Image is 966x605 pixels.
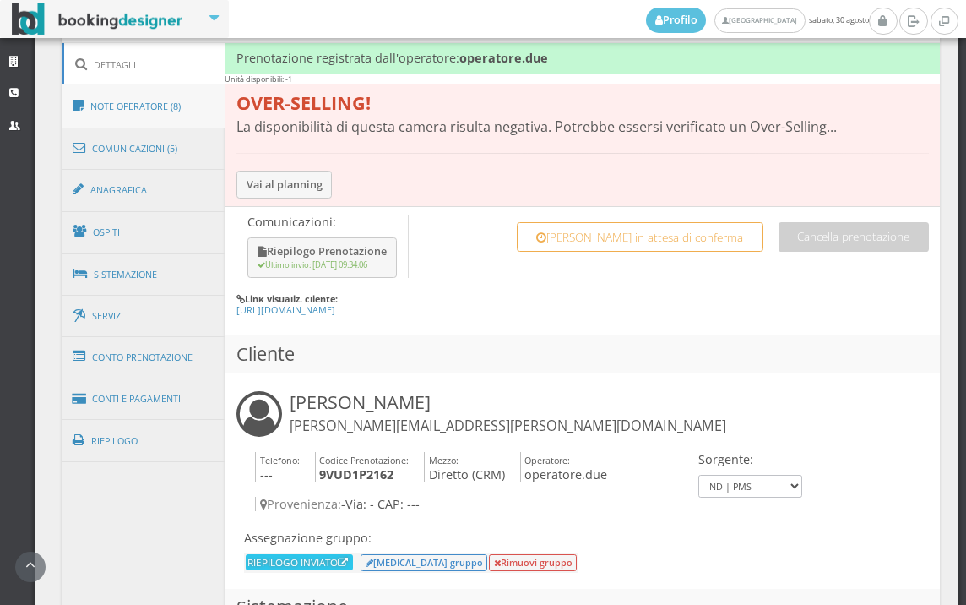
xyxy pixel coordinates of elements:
[62,84,225,128] a: Note Operatore (8)
[524,454,570,466] small: Operatore:
[244,531,578,545] h4: Assegnazione gruppo:
[714,8,805,33] a: [GEOGRAPHIC_DATA]
[646,8,869,33] span: sabato, 30 agosto
[62,210,225,254] a: Ospiti
[520,452,608,482] h4: operatore.due
[247,237,397,279] button: Riepilogo Prenotazione Ultimo invio: [DATE] 09:34:06
[517,222,763,252] button: [PERSON_NAME] in attesa di conferma
[424,452,505,482] h4: Diretto (CRM)
[779,222,929,252] button: Cancella prenotazione
[62,419,225,463] a: Riepilogo
[236,90,371,115] b: OVER-SELLING!
[361,554,487,571] button: [MEDICAL_DATA] gruppo
[255,497,694,511] h4: -
[646,8,707,33] a: Profilo
[260,454,300,466] small: Telefono:
[319,466,393,482] b: 9VUD1P2162
[290,417,726,435] small: [PERSON_NAME][EMAIL_ADDRESS][PERSON_NAME][DOMAIN_NAME]
[245,292,338,305] b: Link visualiz. cliente:
[12,3,183,35] img: BookingDesigner.com
[459,50,548,66] b: operatore.due
[62,378,225,421] a: Conti e Pagamenti
[236,171,333,199] button: Vai al planning
[225,43,940,74] h4: Prenotazione registrata dall'operatore:
[258,259,367,270] small: Ultimo invio: [DATE] 09:34:06
[255,452,300,482] h4: ---
[260,496,341,512] span: Provenienza:
[62,43,225,86] a: Dettagli
[236,303,335,316] a: [URL][DOMAIN_NAME]
[62,295,225,338] a: Servizi
[345,496,366,512] span: Via:
[319,454,409,466] small: Codice Prenotazione:
[290,391,726,435] h3: [PERSON_NAME]
[62,168,225,212] a: Anagrafica
[247,215,400,229] p: Comunicazioni:
[370,496,420,512] span: - CAP: ---
[62,253,225,297] a: Sistemazione
[62,127,225,171] a: Comunicazioni (5)
[62,335,225,379] a: Conto Prenotazione
[236,117,837,136] small: La disponibilità di questa camera risulta negativa. Potrebbe essersi verificato un Over-Selling...
[429,454,459,466] small: Mezzo:
[698,452,802,466] h4: Sorgente:
[247,555,350,569] a: RIEPILOGO INVIATO
[225,335,940,373] h3: Cliente
[489,554,577,571] button: Rimuovi gruppo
